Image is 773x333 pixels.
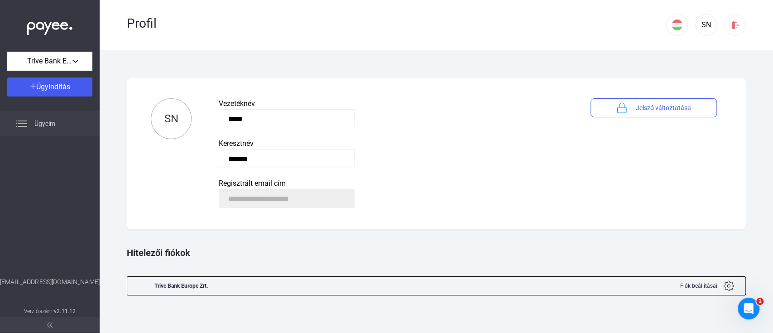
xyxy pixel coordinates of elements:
span: 1 [756,298,763,305]
div: SN [698,19,714,30]
button: Ügyindítás [7,77,92,97]
span: Jelszó változtatása [636,102,691,113]
button: SN [151,98,192,139]
img: logout-red [730,20,740,30]
button: Trive Bank Europe Zrt. [7,52,92,71]
div: Regisztrált email cím [219,178,563,189]
span: Ügyeim [34,118,55,129]
button: SN [695,14,717,36]
div: Hitelezői fiókok [127,234,746,272]
div: Trive Bank Europe Zrt. [154,277,208,295]
img: list.svg [16,118,27,129]
iframe: Intercom live chat [738,298,759,319]
img: plus-white.svg [30,83,36,89]
img: white-payee-white-dot.svg [27,17,72,35]
img: HU [672,19,682,30]
button: HU [666,14,688,36]
div: Profil [127,16,666,31]
img: arrow-double-left-grey.svg [47,322,53,328]
button: logout-red [724,14,746,36]
strong: v2.11.12 [54,308,76,314]
span: SN [164,112,178,125]
span: Fiók beállításai [680,280,717,291]
button: lock-blueJelszó változtatása [591,98,717,117]
button: Fiók beállításai [668,277,745,295]
div: Keresztnév [219,138,563,149]
div: Vezetéknév [219,98,563,109]
img: gear.svg [723,280,734,291]
span: Trive Bank Europe Zrt. [27,56,72,67]
img: lock-blue [616,102,627,113]
span: Ügyindítás [36,82,70,91]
